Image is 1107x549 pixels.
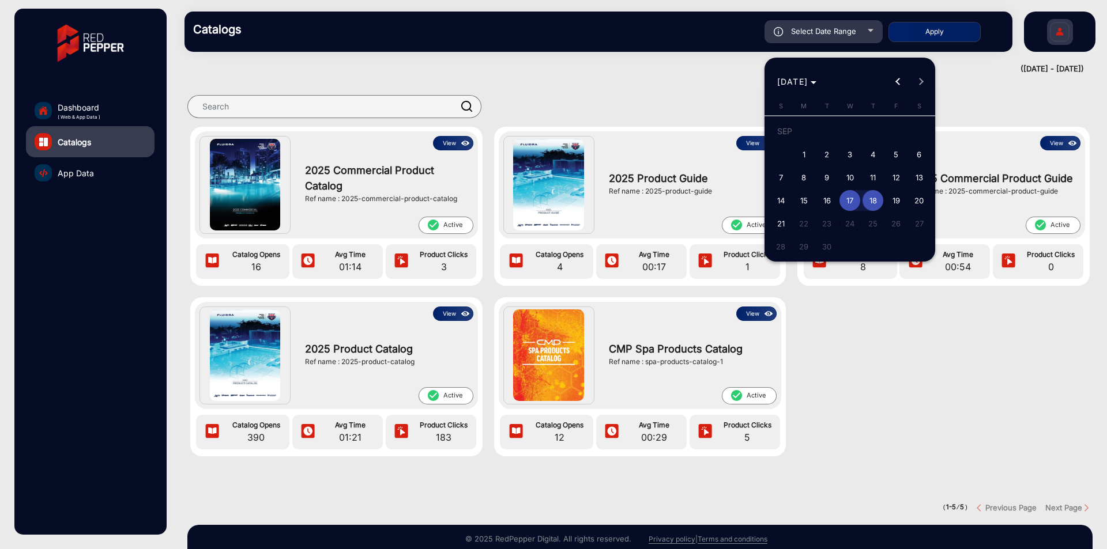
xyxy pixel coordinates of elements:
[793,213,814,234] span: 22
[839,167,860,188] span: 10
[773,71,822,92] button: Choose month and year
[839,144,860,165] span: 3
[917,102,921,110] span: S
[792,212,815,235] button: September 22, 2025
[894,102,898,110] span: F
[884,166,908,189] button: September 12, 2025
[792,189,815,212] button: September 15, 2025
[769,120,931,143] td: SEP
[909,144,929,165] span: 6
[884,143,908,166] button: September 5, 2025
[871,102,875,110] span: T
[816,190,837,211] span: 16
[839,190,860,211] span: 17
[839,213,860,234] span: 24
[815,189,838,212] button: September 16, 2025
[770,167,791,188] span: 7
[815,212,838,235] button: September 23, 2025
[769,212,792,235] button: September 21, 2025
[793,236,814,257] span: 29
[861,166,884,189] button: September 11, 2025
[769,166,792,189] button: September 7, 2025
[861,143,884,166] button: September 4, 2025
[838,166,861,189] button: September 10, 2025
[863,144,883,165] span: 4
[793,190,814,211] span: 15
[863,190,883,211] span: 18
[909,213,929,234] span: 27
[908,143,931,166] button: September 6, 2025
[793,144,814,165] span: 1
[884,212,908,235] button: September 26, 2025
[816,167,837,188] span: 9
[792,143,815,166] button: September 1, 2025
[886,190,906,211] span: 19
[884,189,908,212] button: September 19, 2025
[863,167,883,188] span: 11
[838,212,861,235] button: September 24, 2025
[863,213,883,234] span: 25
[908,189,931,212] button: September 20, 2025
[886,213,906,234] span: 26
[861,189,884,212] button: September 18, 2025
[886,167,906,188] span: 12
[769,189,792,212] button: September 14, 2025
[816,213,837,234] span: 23
[792,166,815,189] button: September 8, 2025
[779,102,783,110] span: S
[792,235,815,258] button: September 29, 2025
[815,235,838,258] button: September 30, 2025
[886,144,906,165] span: 5
[908,212,931,235] button: September 27, 2025
[801,102,807,110] span: M
[886,70,909,93] button: Previous month
[770,190,791,211] span: 14
[861,212,884,235] button: September 25, 2025
[838,143,861,166] button: September 3, 2025
[815,166,838,189] button: September 9, 2025
[816,144,837,165] span: 2
[770,213,791,234] span: 21
[825,102,829,110] span: T
[777,77,808,86] span: [DATE]
[770,236,791,257] span: 28
[815,143,838,166] button: September 2, 2025
[908,166,931,189] button: September 13, 2025
[816,236,837,257] span: 30
[838,189,861,212] button: September 17, 2025
[909,190,929,211] span: 20
[909,167,929,188] span: 13
[769,235,792,258] button: September 28, 2025
[793,167,814,188] span: 8
[847,102,853,110] span: W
